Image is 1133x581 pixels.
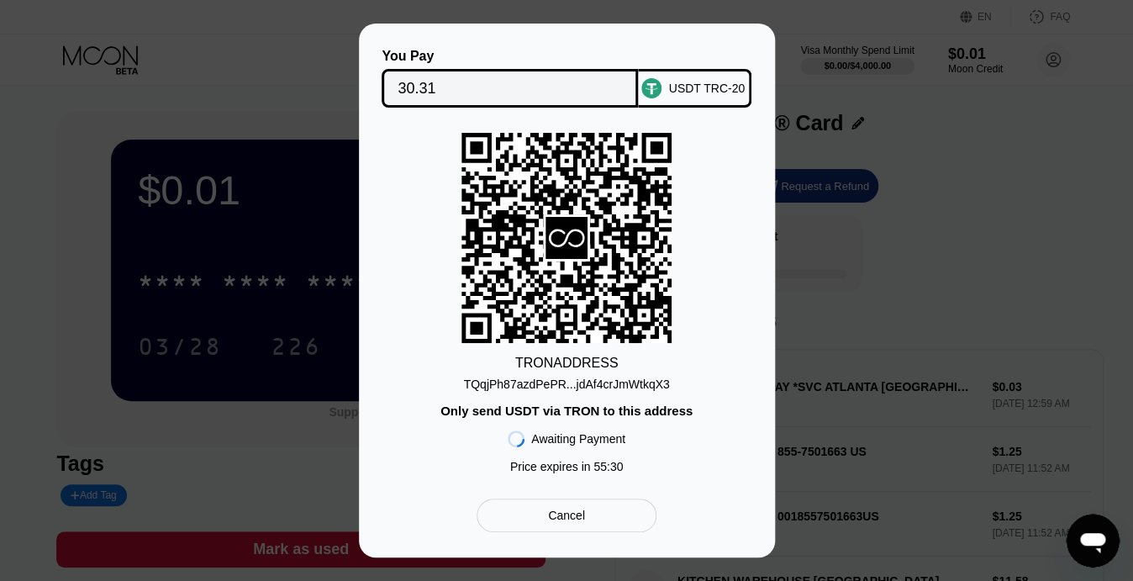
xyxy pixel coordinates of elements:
div: Only send USDT via TRON to this address [440,404,693,418]
div: You PayUSDT TRC-20 [384,49,750,108]
div: You Pay [382,49,638,64]
iframe: Button to launch messaging window [1066,514,1120,568]
div: TQqjPh87azdPePR...jdAf4crJmWtkqX3 [463,378,669,391]
div: Cancel [548,508,585,523]
div: Awaiting Payment [531,432,625,446]
span: 55 : 30 [593,460,623,473]
div: TQqjPh87azdPePR...jdAf4crJmWtkqX3 [463,371,669,391]
div: TRON ADDRESS [515,356,619,371]
div: USDT TRC-20 [668,82,745,95]
div: Cancel [477,499,656,532]
div: Price expires in [510,460,624,473]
